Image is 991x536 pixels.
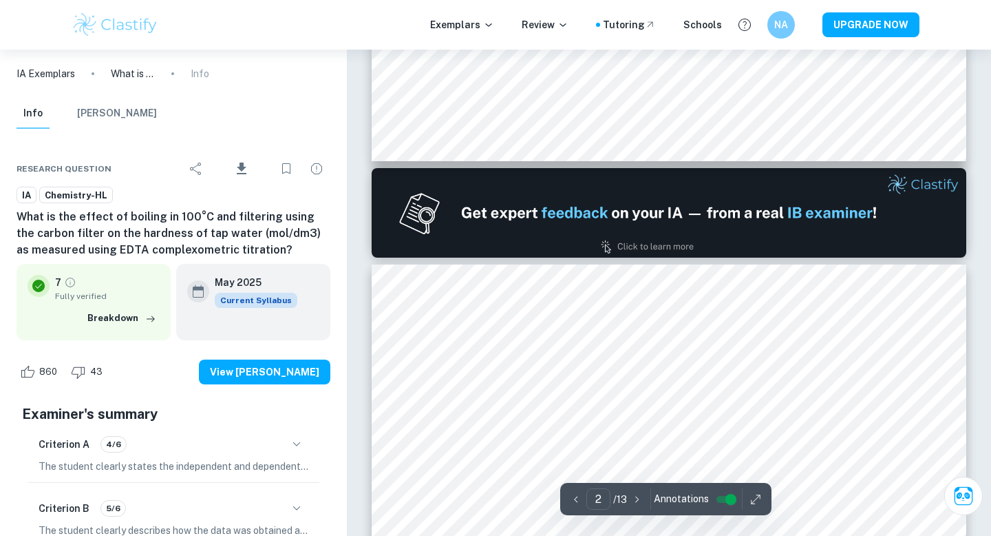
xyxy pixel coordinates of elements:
div: This exemplar is based on the current syllabus. Feel free to refer to it for inspiration/ideas wh... [215,293,297,308]
a: Grade fully verified [64,276,76,289]
p: Info [191,66,209,81]
h6: Criterion B [39,501,89,516]
div: Download [213,151,270,187]
div: Like [17,361,65,383]
span: 5/6 [101,502,125,515]
h6: Criterion A [39,437,89,452]
div: Bookmark [273,155,300,183]
p: / 13 [613,492,627,507]
button: UPGRADE NOW [822,12,919,37]
h6: May 2025 [215,275,286,290]
a: Schools [683,17,722,32]
span: IA [17,189,36,203]
h6: NA [774,17,789,32]
h6: What is the effect of boiling in 100°C and filtering using the carbon filter on the hardness of t... [17,209,330,258]
a: Chemistry-HL [39,187,113,204]
p: Review [522,17,568,32]
img: Clastify logo [72,11,159,39]
button: NA [767,11,795,39]
div: Share [182,155,210,183]
span: Chemistry-HL [40,189,112,203]
span: Research question [17,163,111,175]
button: Help and Feedback [733,13,756,37]
p: The student clearly states the independent and dependent variables in the research question, howe... [39,459,308,474]
button: View [PERSON_NAME] [199,360,330,384]
span: 43 [83,365,110,379]
button: [PERSON_NAME] [77,99,157,129]
button: Ask Clai [944,477,983,515]
span: Fully verified [55,290,160,302]
div: Dislike [67,361,110,383]
p: Exemplars [430,17,494,32]
a: Tutoring [603,17,656,32]
img: Ad [372,168,966,258]
span: 860 [32,365,65,379]
div: Report issue [303,155,330,183]
span: Annotations [654,492,709,506]
span: 4/6 [101,438,126,451]
p: What is the effect of boiling in 100°C and filtering using the carbon filter on the hardness of t... [111,66,155,81]
button: Info [17,99,50,129]
a: IA [17,187,36,204]
h5: Examiner's summary [22,404,325,424]
span: Current Syllabus [215,293,297,308]
p: 7 [55,275,61,290]
a: IA Exemplars [17,66,75,81]
button: Breakdown [84,308,160,329]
